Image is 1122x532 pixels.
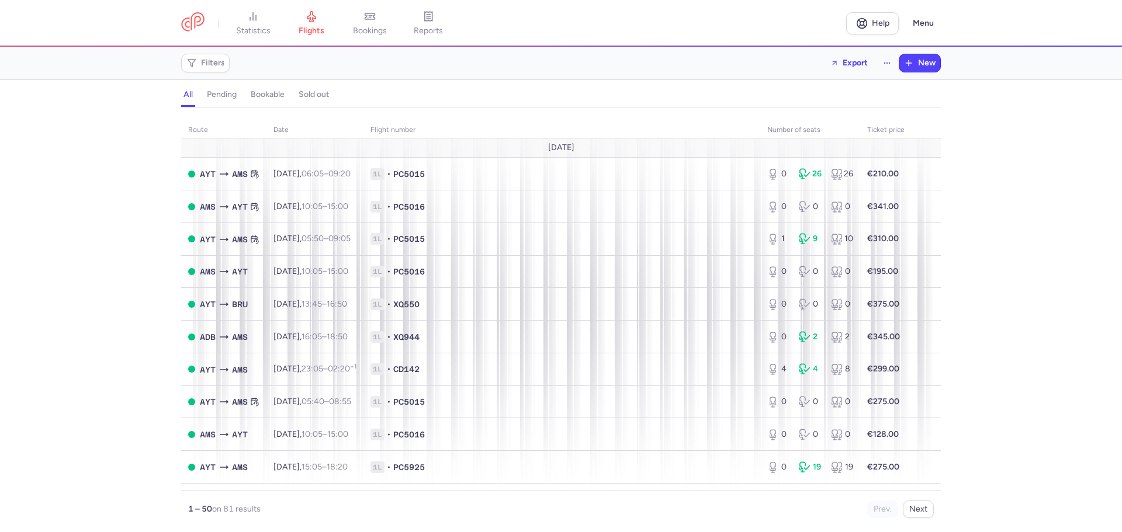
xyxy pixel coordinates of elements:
th: Ticket price [860,121,912,139]
span: statistics [236,26,271,36]
div: 0 [799,266,821,277]
button: Next [903,500,934,518]
span: 1L [370,363,385,375]
th: date [266,121,363,139]
div: 9 [799,233,821,245]
span: – [302,462,348,472]
span: AYT [200,461,216,474]
a: CitizenPlane red outlined logo [181,12,205,34]
span: PC5015 [393,168,425,180]
div: 4 [799,363,821,375]
strong: €210.00 [867,169,899,179]
span: 1L [370,461,385,473]
span: [DATE], [273,299,347,309]
span: AYT [200,298,216,311]
span: AMS [232,233,248,246]
time: 10:05 [302,201,323,211]
div: 1 [767,233,789,245]
span: Help [872,19,889,27]
span: PC5016 [393,429,425,440]
span: on 81 results [212,504,261,514]
span: 1L [370,429,385,440]
span: • [387,168,391,180]
button: New [899,54,940,72]
div: 19 [831,461,853,473]
span: XQ550 [393,298,420,310]
div: 26 [831,168,853,180]
span: 1L [370,168,385,180]
strong: €275.00 [867,397,899,406]
div: 0 [767,396,789,408]
span: [DATE] [548,143,574,152]
span: CD142 [393,363,420,375]
div: 8 [831,363,853,375]
a: Help [846,12,899,34]
span: AMS [200,428,216,441]
span: 1L [370,331,385,343]
time: 10:05 [302,266,323,276]
span: PC5015 [393,396,425,408]
div: 2 [799,331,821,343]
strong: €128.00 [867,429,899,439]
button: Filters [182,54,229,72]
span: 1L [370,201,385,213]
span: AYT [232,200,248,213]
span: BRU [232,298,248,311]
th: route [181,121,266,139]
time: 02:20 [328,364,356,374]
div: 0 [767,331,789,343]
button: Export [823,54,875,72]
time: 06:05 [302,169,324,179]
span: – [302,201,348,211]
span: • [387,298,391,310]
span: 1L [370,396,385,408]
span: PC5015 [393,233,425,245]
time: 16:50 [327,299,347,309]
div: 19 [799,461,821,473]
span: reports [414,26,443,36]
a: reports [399,11,458,36]
sup: +1 [350,363,356,370]
span: • [387,233,391,245]
div: 0 [831,429,853,440]
h4: sold out [299,89,329,100]
h4: all [183,89,193,100]
time: 13:45 [302,299,322,309]
span: [DATE], [273,462,348,472]
span: ADB [200,331,216,343]
span: 1L [370,298,385,310]
div: 0 [799,396,821,408]
time: 23:05 [302,364,323,374]
time: 18:20 [327,462,348,472]
strong: €195.00 [867,266,898,276]
span: XQ944 [393,331,420,343]
strong: €299.00 [867,364,899,374]
button: Prev. [867,500,898,518]
div: 2 [831,331,853,343]
span: AYT [200,395,216,408]
time: 08:55 [329,397,351,406]
time: 18:50 [327,332,348,342]
h4: bookable [251,89,285,100]
span: AMS [200,265,216,278]
span: AYT [200,233,216,246]
div: 0 [799,429,821,440]
span: 1L [370,266,385,277]
span: • [387,429,391,440]
div: 10 [831,233,853,245]
strong: €275.00 [867,462,899,472]
span: – [302,234,351,244]
span: – [302,169,351,179]
span: • [387,201,391,213]
span: – [302,397,351,406]
time: 16:05 [302,332,322,342]
span: – [302,332,348,342]
span: AYT [232,428,248,441]
span: • [387,266,391,277]
span: 1L [370,233,385,245]
time: 10:05 [302,429,323,439]
span: AYT [200,168,216,180]
span: – [302,429,348,439]
strong: €310.00 [867,234,899,244]
div: 0 [799,201,821,213]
